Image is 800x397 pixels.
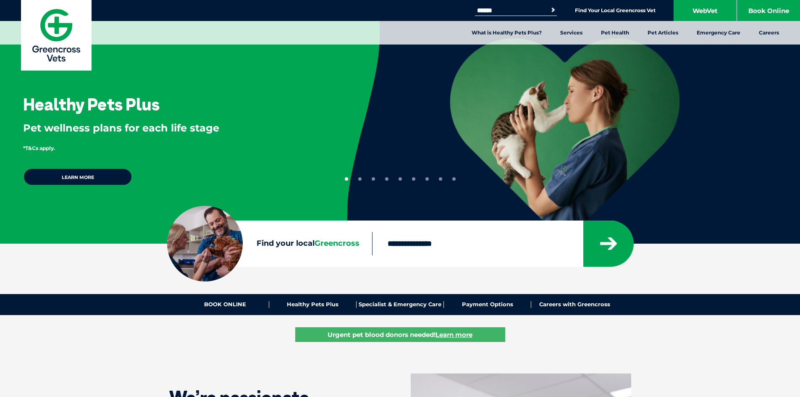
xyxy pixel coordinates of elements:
[439,177,442,181] button: 8 of 9
[357,301,444,308] a: Specialist & Emergency Care
[750,21,788,45] a: Careers
[23,121,320,135] p: Pet wellness plans for each life stage
[687,21,750,45] a: Emergency Care
[269,301,357,308] a: Healthy Pets Plus
[358,177,362,181] button: 2 of 9
[295,327,505,342] a: Urgent pet blood donors needed!Learn more
[345,177,348,181] button: 1 of 9
[23,168,132,186] a: Learn more
[549,6,557,14] button: Search
[399,177,402,181] button: 5 of 9
[551,21,592,45] a: Services
[575,7,656,14] a: Find Your Local Greencross Vet
[182,301,269,308] a: BOOK ONLINE
[315,239,359,248] span: Greencross
[372,177,375,181] button: 3 of 9
[23,96,160,113] h3: Healthy Pets Plus
[531,301,618,308] a: Careers with Greencross
[638,21,687,45] a: Pet Articles
[425,177,429,181] button: 7 of 9
[385,177,388,181] button: 4 of 9
[462,21,551,45] a: What is Healthy Pets Plus?
[452,177,456,181] button: 9 of 9
[444,301,531,308] a: Payment Options
[167,237,372,250] label: Find your local
[435,331,472,339] u: Learn more
[592,21,638,45] a: Pet Health
[23,145,55,151] span: *T&Cs apply.
[412,177,415,181] button: 6 of 9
